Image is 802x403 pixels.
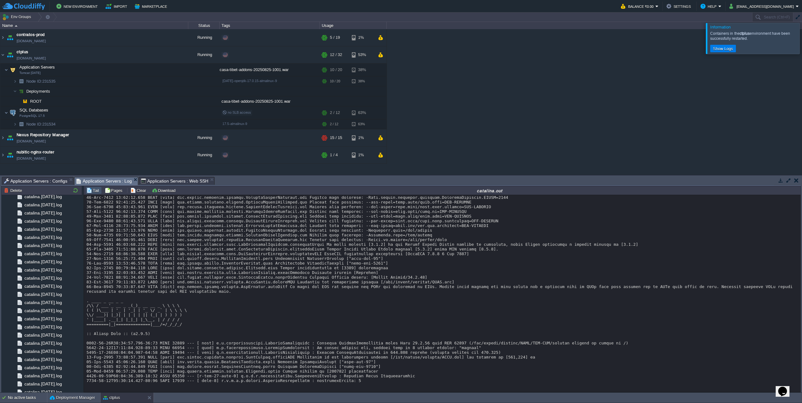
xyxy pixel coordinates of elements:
a: catalina.[DATE].log [23,243,63,248]
button: Env Groups [2,13,33,21]
div: 15 / 15 [330,129,342,146]
a: catalina.[DATE].log [23,308,63,313]
a: [DOMAIN_NAME] [17,38,46,44]
a: Node ID:231535 [26,79,56,84]
div: 38% [352,76,372,86]
span: 17.5-almalinux-9 [222,122,247,126]
img: AMDAwAAAACH5BAEAAAAALAAAAAABAAEAAAICRAEAOw== [4,64,8,76]
img: AMDAwAAAACH5BAEAAAAALAAAAAABAAEAAAICRAEAOw== [4,106,8,119]
a: catalina.[DATE].log [23,251,63,256]
div: Name [1,22,188,29]
img: AMDAwAAAACH5BAEAAAAALAAAAAABAAEAAAICRAEAOw== [6,29,14,46]
span: catalina.[DATE].log [23,300,63,305]
div: Status [189,22,219,29]
button: Show Logs [711,46,735,51]
span: Information [710,25,731,29]
span: SQL Databases [19,107,49,113]
span: catalina.[DATE].log [23,373,63,379]
button: Delete [4,188,24,193]
div: 1 / 4 [330,147,338,163]
img: AMDAwAAAACH5BAEAAAAALAAAAAABAAEAAAICRAEAOw== [8,106,17,119]
div: 1% [352,129,372,146]
button: Settings [666,3,693,10]
img: AMDAwAAAACH5BAEAAAAALAAAAAABAAEAAAICRAEAOw== [0,29,5,46]
div: 2 / 12 [330,106,340,119]
img: AMDAwAAAACH5BAEAAAAALAAAAAABAAEAAAICRAEAOw== [6,147,14,163]
button: New Environment [56,3,100,10]
img: CloudJiffy [2,3,45,10]
div: Containers in the environment have been successfully restarted. [710,31,798,41]
span: Deployments [26,89,51,94]
div: 1% [352,147,372,163]
a: Node ID:231534 [26,121,56,127]
img: AMDAwAAAACH5BAEAAAAALAAAAAABAAEAAAICRAEAOw== [17,96,21,106]
span: Tomcat [DATE] [19,71,41,75]
a: catalina.[DATE].log [23,283,63,289]
span: catalina.[DATE].log [23,202,63,208]
a: catalina.[DATE].log [23,340,63,346]
a: catalina.[DATE].log [23,316,63,322]
button: Import [106,3,129,10]
img: AMDAwAAAACH5BAEAAAAALAAAAAABAAEAAAICRAEAOw== [15,25,18,27]
a: SQL DatabasesPostgreSQL 17.5 [19,108,49,112]
div: Running [188,129,220,146]
button: Clear [130,188,148,193]
button: [EMAIL_ADDRESS][DOMAIN_NAME] [729,3,796,10]
a: catalina.[DATE].log [23,292,63,297]
div: 12 / 32 [330,46,342,63]
button: Download [152,188,177,193]
div: 1% [352,29,372,46]
div: Usage [320,22,386,29]
button: Deployment Manager [50,395,95,401]
img: AMDAwAAAACH5BAEAAAAALAAAAAABAAEAAAICRAEAOw== [17,119,26,129]
a: Application ServersTomcat [DATE] [19,65,56,70]
span: no SLB access [222,111,251,114]
img: AMDAwAAAACH5BAEAAAAALAAAAAABAAEAAAICRAEAOw== [6,46,14,63]
iframe: chat widget [776,378,796,397]
div: catalina.out [180,188,800,193]
span: PostgreSQL 17.5 [19,114,45,118]
div: 10 / 20 [330,64,342,76]
span: catalina.[DATE].log [23,332,63,338]
div: Tags [220,22,320,29]
a: catalina.[DATE].log [23,210,63,216]
a: Nexus Repository Manager [17,132,69,138]
span: Application Servers : Configs [4,177,67,185]
button: Help [700,3,718,10]
span: ctplus [17,49,29,55]
a: catalina.[DATE].log [23,267,63,273]
span: Node ID: [26,79,42,84]
a: catalina.[DATE].log [23,275,63,281]
a: catalina.[DATE].log [23,357,63,362]
div: casa-tibet-addons-20250825-1001.war [220,96,320,106]
span: catalina.[DATE].log [23,259,63,265]
span: catalina.[DATE].log [23,218,63,224]
a: [DOMAIN_NAME] [17,155,46,162]
a: catalina.[DATE].log [23,349,63,354]
a: catalina.[DATE].log [23,324,63,330]
a: catalina.[DATE].log [23,226,63,232]
a: catalina.[DATE].log [23,235,63,240]
button: Balance ₹0.00 [621,3,655,10]
img: AMDAwAAAACH5BAEAAAAALAAAAAABAAEAAAICRAEAOw== [0,129,5,146]
img: AMDAwAAAACH5BAEAAAAALAAAAAABAAEAAAICRAEAOw== [6,129,14,146]
button: Marketplace [135,3,169,10]
div: Running [188,46,220,63]
a: catalina.[DATE].log [23,381,63,387]
button: ctplus [103,395,120,401]
a: ROOT [29,99,43,104]
span: catalina.[DATE].log [23,365,63,370]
